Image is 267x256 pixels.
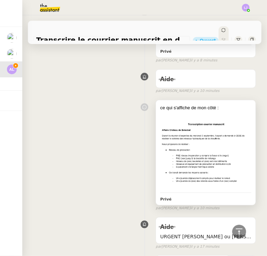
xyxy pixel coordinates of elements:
[156,58,162,63] span: par
[156,244,162,250] span: par
[156,205,162,211] span: par
[7,33,17,43] img: users%2Fa6PbEmLwvGXylUqKytRPpDpAx153%2Favatar%2Ffanny.png
[242,4,250,11] img: svg
[156,205,219,211] small: [PERSON_NAME]
[36,36,187,43] span: Transcrire le courrier manuscrit en document Word
[190,205,220,211] span: il y a 10 minutes
[221,37,226,52] span: Statut
[160,197,171,202] b: Privé
[156,88,162,94] span: par
[160,224,174,230] span: Aide
[160,104,251,111] div: ce qui s'affiche de mon côté :
[7,65,17,74] img: svg
[160,76,174,83] span: Aide
[7,49,17,59] img: users%2FTDxDvmCjFdN3QFePFNGdQUcJcQk1%2Favatar%2F0cfb3a67-8790-4592-a9ec-92226c678442
[160,233,251,241] span: URGENT [PERSON_NAME] ou [PERSON_NAME] pour relecture
[200,39,216,43] div: Ouvert
[160,49,171,54] b: Privé
[190,244,220,250] span: il y a 17 minutes
[160,118,251,190] img: 4vfiiy92IVuDjx5pPTlQkCRJktTjo0eSJEmSehwoSJIkSepxoCBJkiSpx4GCJEmSpB4HCpIkSZJ6HChIkiRJ6nGgIEmSJKnHg...
[156,244,219,250] small: [PERSON_NAME]
[156,88,219,94] small: [PERSON_NAME]
[156,58,217,63] small: [PERSON_NAME]
[190,58,217,63] span: il y a 8 minutes
[190,88,220,94] span: il y a 10 minutes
